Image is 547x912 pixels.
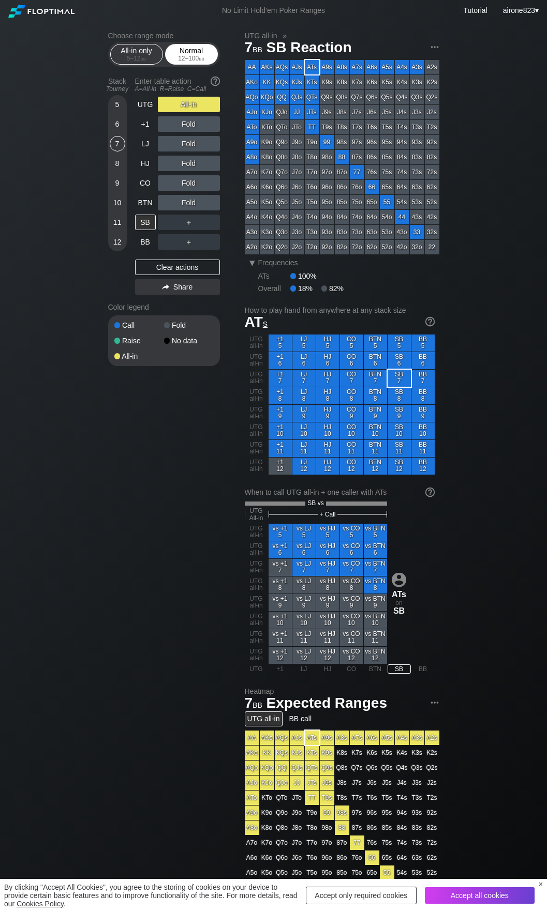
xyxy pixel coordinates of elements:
div: T9s [320,120,334,134]
div: 63o [365,225,379,239]
div: J4o [290,210,304,224]
div: A7s [350,60,364,74]
div: 84s [395,150,409,164]
span: 7 [243,40,264,57]
div: CO 9 [340,405,363,422]
div: K2s [425,75,439,89]
h2: Choose range mode [108,32,220,40]
div: KK [260,75,274,89]
div: 93o [320,225,334,239]
div: 97o [320,165,334,179]
div: ▾ [246,256,259,269]
div: All-in [158,97,220,112]
div: A=All-in R=Raise C=Call [135,85,220,93]
div: 33 [410,225,424,239]
div: A4s [395,60,409,74]
div: J7o [290,165,304,179]
div: 77 [350,165,364,179]
img: Floptimal logo [8,5,75,18]
div: A3o [245,225,259,239]
div: QJo [275,105,289,119]
div: T3o [305,225,319,239]
div: QJs [290,90,304,104]
span: bb [253,43,262,54]
div: J5o [290,195,304,209]
div: BTN 9 [364,405,387,422]
div: LJ 7 [292,370,316,387]
div: 32o [410,240,424,254]
div: T8s [335,120,349,134]
div: 96o [320,180,334,194]
div: Accept only required cookies [306,887,417,904]
div: Q5s [380,90,394,104]
a: Cookies Policy [17,900,64,908]
div: SB 11 [388,440,411,457]
div: BB 7 [411,370,435,387]
span: Frequencies [258,259,298,267]
div: 43o [395,225,409,239]
div: K8o [260,150,274,164]
div: 72o [350,240,364,254]
div: CO 5 [340,335,363,352]
div: SB 7 [388,370,411,387]
div: 64s [395,180,409,194]
div: KJo [260,105,274,119]
div: K9s [320,75,334,89]
div: BB 8 [411,387,435,404]
div: K7s [350,75,364,89]
div: LJ 10 [292,422,316,439]
div: No data [164,337,214,344]
div: Q4s [395,90,409,104]
div: 43s [410,210,424,224]
div: BTN 7 [364,370,387,387]
div: KQs [275,75,289,89]
div: ＋ [158,215,220,230]
div: 84o [335,210,349,224]
div: 76s [365,165,379,179]
span: UTG all-in [243,31,279,40]
div: 53o [380,225,394,239]
div: 52s [425,195,439,209]
div: Enter table action [135,73,220,97]
div: Share [135,279,220,295]
div: 82% [321,284,344,293]
div: 93s [410,135,424,149]
div: CO 7 [340,370,363,387]
div: +1 7 [269,370,292,387]
div: A5o [245,195,259,209]
div: K7o [260,165,274,179]
div: Call [114,322,164,329]
div: LJ [135,136,156,151]
div: 72s [425,165,439,179]
div: Q7s [350,90,364,104]
div: × [539,880,543,888]
div: 82s [425,150,439,164]
div: LJ 9 [292,405,316,422]
div: 95o [320,195,334,209]
div: Fold [158,136,220,151]
div: 96s [365,135,379,149]
div: J8s [335,105,349,119]
div: BB 11 [411,440,435,457]
div: 92s [425,135,439,149]
div: SB 10 [388,422,411,439]
div: ATs [305,60,319,74]
div: 100% [290,272,317,280]
div: Clear actions [135,260,220,275]
div: BTN 5 [364,335,387,352]
div: 88 [335,150,349,164]
div: K5s [380,75,394,89]
span: s [263,317,268,329]
div: Color legend [108,299,220,315]
div: 52o [380,240,394,254]
div: K8s [335,75,349,89]
div: 62o [365,240,379,254]
div: 73o [350,225,364,239]
div: 74o [350,210,364,224]
div: UTG all-in [245,370,268,387]
div: A3s [410,60,424,74]
div: J6o [290,180,304,194]
div: Fold [158,116,220,132]
div: A7o [245,165,259,179]
div: A5s [380,60,394,74]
